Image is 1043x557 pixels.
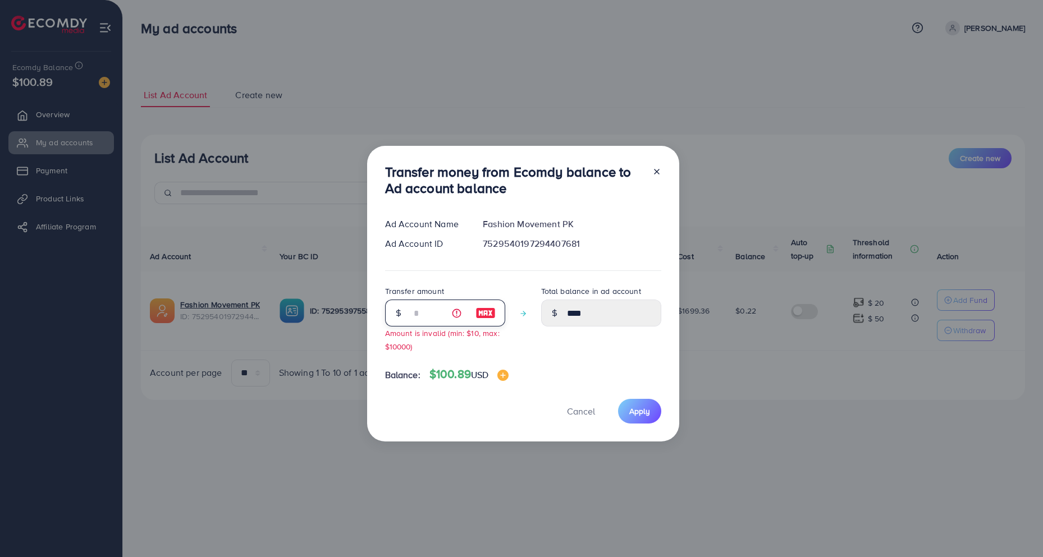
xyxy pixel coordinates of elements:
[385,164,643,196] h3: Transfer money from Ecomdy balance to Ad account balance
[376,218,474,231] div: Ad Account Name
[497,370,509,381] img: image
[376,237,474,250] div: Ad Account ID
[471,369,488,381] span: USD
[629,406,650,417] span: Apply
[475,306,496,320] img: image
[474,237,670,250] div: 7529540197294407681
[618,399,661,423] button: Apply
[567,405,595,417] span: Cancel
[385,369,420,381] span: Balance:
[385,328,500,351] small: Amount is invalid (min: $10, max: $10000)
[541,286,641,297] label: Total balance in ad account
[385,286,444,297] label: Transfer amount
[429,367,509,381] h4: $100.89
[474,218,670,231] div: Fashion Movement PK
[995,507,1035,549] iframe: Chat
[553,399,609,423] button: Cancel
